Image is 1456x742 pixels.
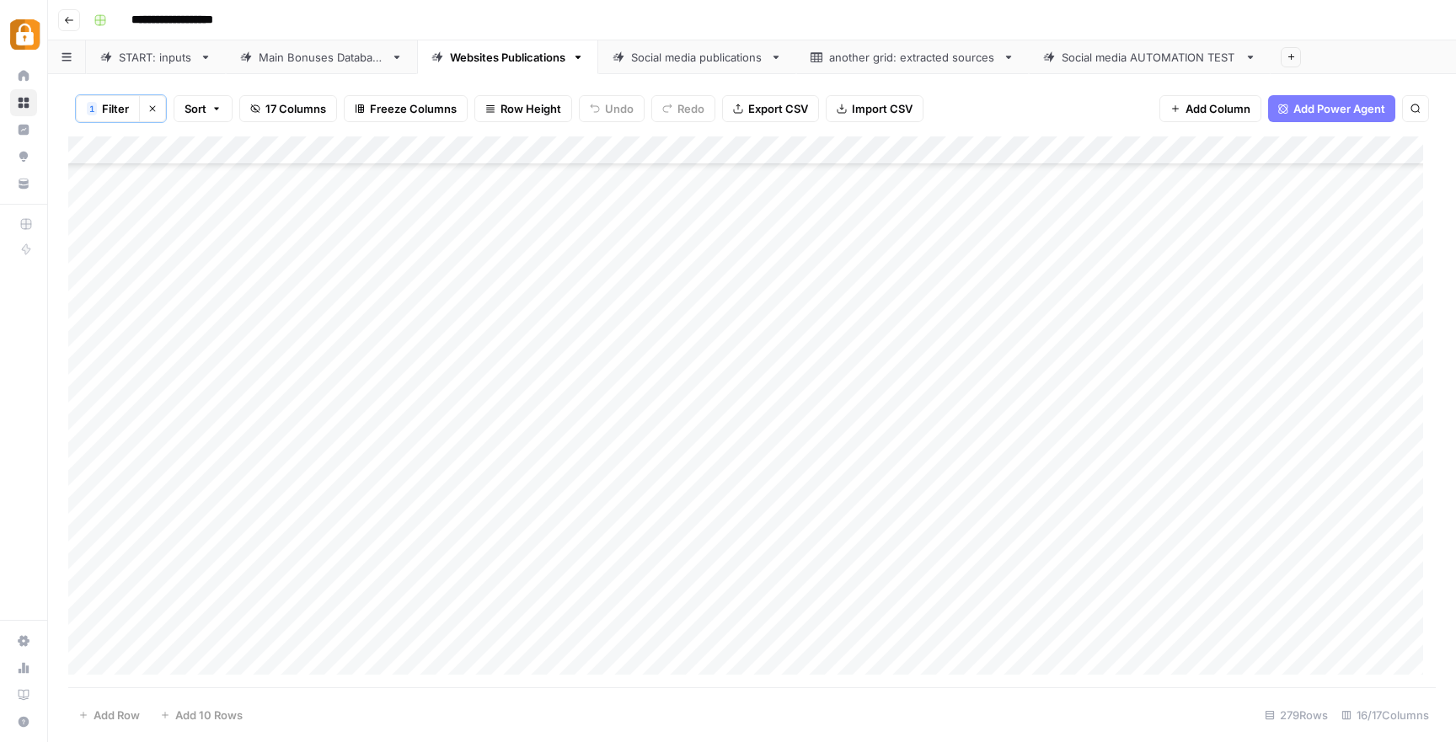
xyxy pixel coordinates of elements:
button: Add Column [1159,95,1261,122]
span: Row Height [500,100,561,117]
button: 1Filter [76,95,139,122]
div: Social media AUTOMATION TEST [1062,49,1238,66]
button: 17 Columns [239,95,337,122]
button: Redo [651,95,715,122]
button: Workspace: Adzz [10,13,37,56]
button: Undo [579,95,645,122]
button: Import CSV [826,95,923,122]
img: Adzz Logo [10,19,40,50]
a: Usage [10,654,37,681]
button: Freeze Columns [344,95,468,122]
div: START: inputs [119,49,193,66]
a: Home [10,62,37,89]
button: Add 10 Rows [150,702,253,729]
a: Browse [10,89,37,116]
span: Redo [677,100,704,117]
button: Row Height [474,95,572,122]
a: START: inputs [86,40,226,74]
button: Export CSV [722,95,819,122]
span: 17 Columns [265,100,326,117]
div: Main Bonuses Database [259,49,384,66]
a: Social media AUTOMATION TEST [1029,40,1271,74]
a: Learning Hub [10,681,37,708]
a: another grid: extracted sources [796,40,1029,74]
span: Import CSV [852,100,913,117]
span: Filter [102,100,129,117]
div: 279 Rows [1258,702,1335,729]
span: Add Column [1186,100,1250,117]
span: Export CSV [748,100,808,117]
span: Sort [185,100,206,117]
div: 16/17 Columns [1335,702,1436,729]
div: another grid: extracted sources [829,49,996,66]
span: Undo [605,100,634,117]
span: Freeze Columns [370,100,457,117]
a: Your Data [10,170,37,197]
button: Help + Support [10,708,37,735]
a: Main Bonuses Database [226,40,417,74]
span: Add Power Agent [1293,100,1385,117]
div: 1 [87,102,97,115]
a: Opportunities [10,143,37,170]
span: Add Row [94,707,140,723]
button: Add Power Agent [1268,95,1395,122]
div: Social media publications [631,49,763,66]
button: Add Row [68,702,150,729]
a: Websites Publications [417,40,598,74]
div: Websites Publications [450,49,565,66]
a: Social media publications [598,40,796,74]
span: 1 [89,102,94,115]
a: Insights [10,116,37,143]
button: Sort [174,95,233,122]
a: Settings [10,627,37,654]
span: Add 10 Rows [175,707,243,723]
